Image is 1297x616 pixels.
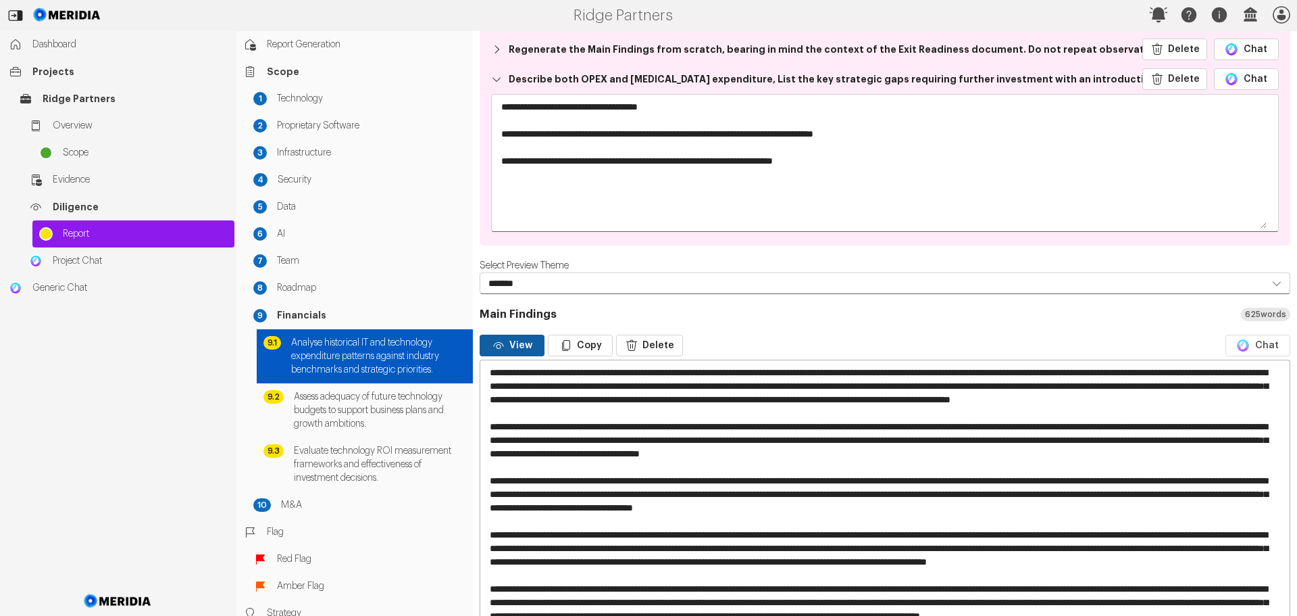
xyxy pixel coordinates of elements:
span: Overview [53,119,228,133]
button: View [480,335,544,356]
img: Generic Chat [9,281,22,295]
a: Ridge Partners [12,85,234,112]
img: Project Chat [29,254,43,268]
div: 625 words [1241,308,1290,321]
button: Regenerate the Main Findings from scratch, bearing in mind the context of the Exit Readiness docu... [483,34,1287,64]
span: Evidence [53,173,228,187]
span: Team [277,254,466,268]
strong: Describe both OPEX and [MEDICAL_DATA] expenditure, List the key strategic gaps requiring further ... [509,72,1177,86]
span: Report Generation [267,38,466,51]
span: Evaluate technology ROI measurement frameworks and effectiveness of investment decisions. [294,444,466,485]
a: Delete [1142,39,1207,60]
div: 2 [253,119,267,133]
span: Security [278,173,466,187]
a: Model IconChat [1214,68,1279,90]
a: Delete [1142,68,1207,90]
button: Copy [548,335,613,356]
a: Projects [2,58,234,85]
span: Red Flag [277,552,466,566]
span: M&A [281,498,466,512]
a: Dashboard [2,31,234,58]
button: Describe both OPEX and [MEDICAL_DATA] expenditure, List the key strategic gaps requiring further ... [483,64,1287,94]
a: Project ChatProject Chat [22,247,234,275]
span: Projects [32,65,228,78]
span: Technology [277,92,466,105]
div: 3 [253,146,267,160]
div: 1 [253,92,267,105]
span: Roadmap [277,281,466,295]
a: Overview [22,112,234,139]
a: Scope [32,139,234,166]
span: Diligence [53,200,228,214]
div: 9.2 [263,390,284,404]
button: Model IconChat [1225,335,1290,356]
div: 9.1 [263,336,281,350]
div: 9.3 [263,444,284,458]
span: Ridge Partners [43,92,228,105]
h3: Main Findings [480,308,557,321]
img: Model Icon [1236,338,1250,353]
span: Amber Flag [277,579,466,593]
span: Analyse historical IT and technology expenditure patterns against industry benchmarks and strateg... [291,336,466,377]
a: Generic ChatGeneric Chat [2,275,234,302]
img: Model Icon [1224,72,1239,87]
a: Report [32,220,234,247]
span: Project Chat [53,254,228,268]
span: Proprietary Software [277,119,466,133]
div: 9 [253,309,267,323]
div: 6 [253,227,267,241]
span: Scope [63,146,228,160]
span: Infrastructure [277,146,466,160]
div: 7 [253,254,267,268]
strong: Regenerate the Main Findings from scratch, bearing in mind the context of the Exit Readiness docu... [509,43,1177,56]
a: Evidence [22,166,234,193]
span: Dashboard [32,38,228,51]
div: 8 [253,281,267,295]
span: Data [277,200,466,214]
div: 10 [253,498,271,512]
img: Model Icon [1224,42,1239,57]
span: Flag [267,525,466,539]
a: Model IconChat [1214,39,1279,60]
button: Delete [616,335,683,356]
span: Scope [267,65,466,78]
img: Meridia Logo [82,586,154,616]
span: AI [277,227,466,241]
a: Diligence [22,193,234,220]
label: Select Preview Theme [480,261,569,270]
div: 5 [253,200,267,214]
span: Financials [277,308,466,323]
div: 4 [253,173,268,187]
span: Report [63,227,228,241]
span: Generic Chat [32,281,228,295]
span: Assess adequacy of future technology budgets to support business plans and growth ambitions. [294,390,466,431]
